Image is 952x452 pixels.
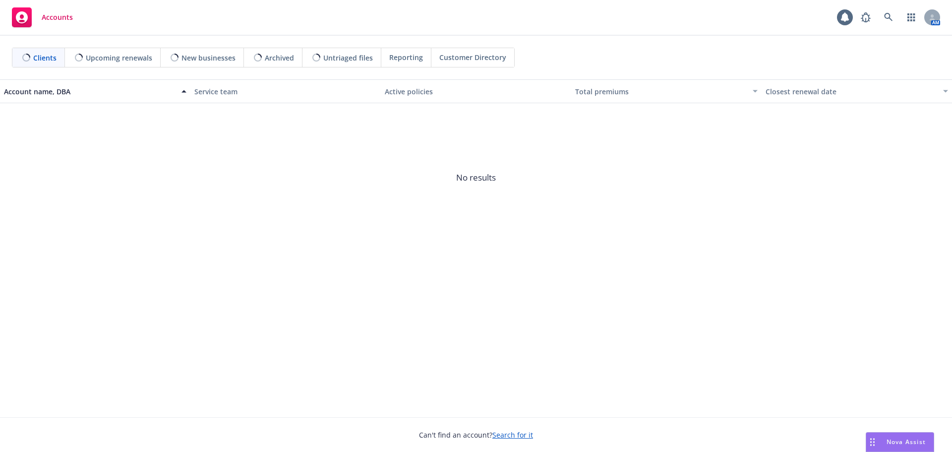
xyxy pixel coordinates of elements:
span: Untriaged files [323,53,373,63]
a: Accounts [8,3,77,31]
a: Search [879,7,898,27]
a: Report a Bug [856,7,876,27]
a: Search for it [492,430,533,440]
div: Account name, DBA [4,86,176,97]
a: Switch app [901,7,921,27]
button: Active policies [381,79,571,103]
div: Drag to move [866,433,879,452]
span: Nova Assist [887,438,926,446]
span: New businesses [181,53,236,63]
div: Closest renewal date [766,86,937,97]
span: Archived [265,53,294,63]
div: Active policies [385,86,567,97]
span: Customer Directory [439,52,506,63]
span: Clients [33,53,57,63]
span: Accounts [42,13,73,21]
button: Service team [190,79,381,103]
span: Can't find an account? [419,430,533,440]
button: Closest renewal date [762,79,952,103]
div: Service team [194,86,377,97]
button: Total premiums [571,79,762,103]
div: Total premiums [575,86,747,97]
span: Upcoming renewals [86,53,152,63]
button: Nova Assist [866,432,934,452]
span: Reporting [389,52,423,63]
